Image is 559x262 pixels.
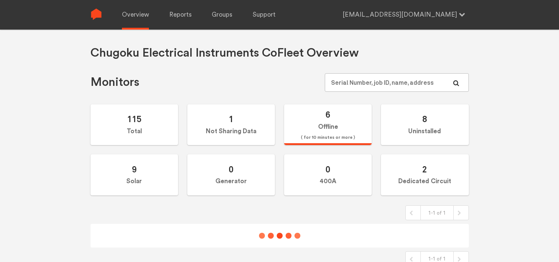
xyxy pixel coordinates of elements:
[301,133,355,142] span: ( for 10 minutes or more )
[187,154,275,195] label: Generator
[422,114,427,124] span: 8
[325,164,330,175] span: 0
[91,9,102,20] img: Sense Logo
[229,114,234,124] span: 1
[381,104,468,145] label: Uninstalled
[91,154,178,195] label: Solar
[325,73,468,92] input: Serial Number, job ID, name, address
[127,114,142,124] span: 115
[91,75,139,90] h1: Monitors
[284,104,372,145] label: Offline
[420,206,454,220] div: 1-1 of 1
[187,104,275,145] label: Not Sharing Data
[229,164,234,175] span: 0
[91,104,178,145] label: Total
[132,164,137,175] span: 9
[422,164,427,175] span: 2
[325,109,330,120] span: 6
[284,154,372,195] label: 400A
[381,154,468,195] label: Dedicated Circuit
[91,46,359,61] h1: Chugoku Electrical Instruments Co Fleet Overview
